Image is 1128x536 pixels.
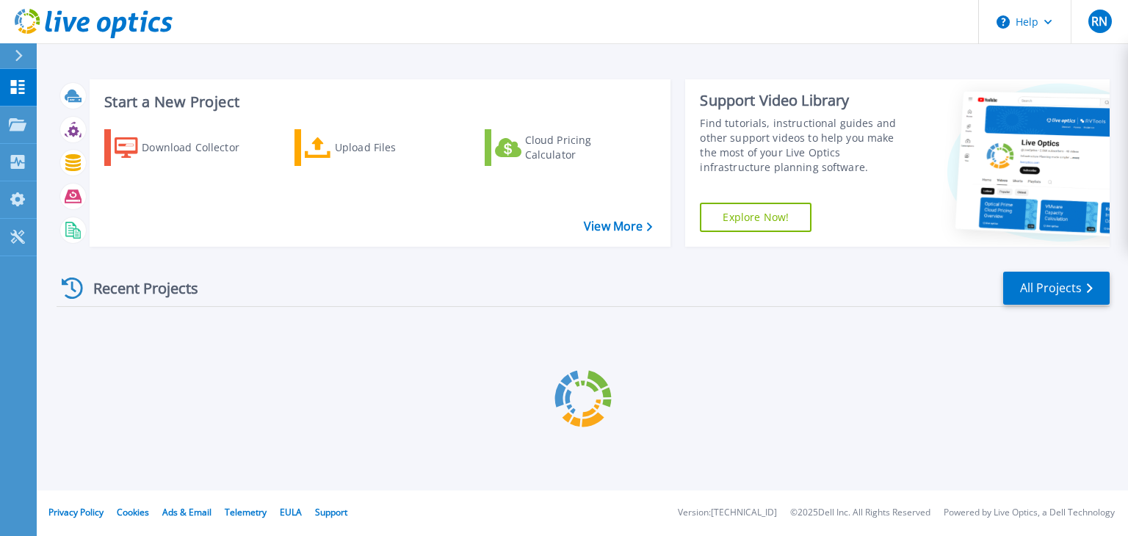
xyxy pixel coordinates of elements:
a: Ads & Email [162,506,211,518]
div: Recent Projects [57,270,218,306]
a: Cookies [117,506,149,518]
a: Upload Files [294,129,458,166]
li: Version: [TECHNICAL_ID] [678,508,777,518]
a: Explore Now! [700,203,811,232]
div: Upload Files [335,133,452,162]
li: Powered by Live Optics, a Dell Technology [944,508,1115,518]
div: Cloud Pricing Calculator [525,133,643,162]
h3: Start a New Project [104,94,652,110]
a: EULA [280,506,302,518]
a: Support [315,506,347,518]
a: View More [584,220,652,233]
div: Support Video Library [700,91,913,110]
span: RN [1091,15,1107,27]
a: Telemetry [225,506,267,518]
div: Download Collector [142,133,259,162]
div: Find tutorials, instructional guides and other support videos to help you make the most of your L... [700,116,913,175]
a: All Projects [1003,272,1110,305]
a: Cloud Pricing Calculator [485,129,648,166]
li: © 2025 Dell Inc. All Rights Reserved [790,508,930,518]
a: Download Collector [104,129,268,166]
a: Privacy Policy [48,506,104,518]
